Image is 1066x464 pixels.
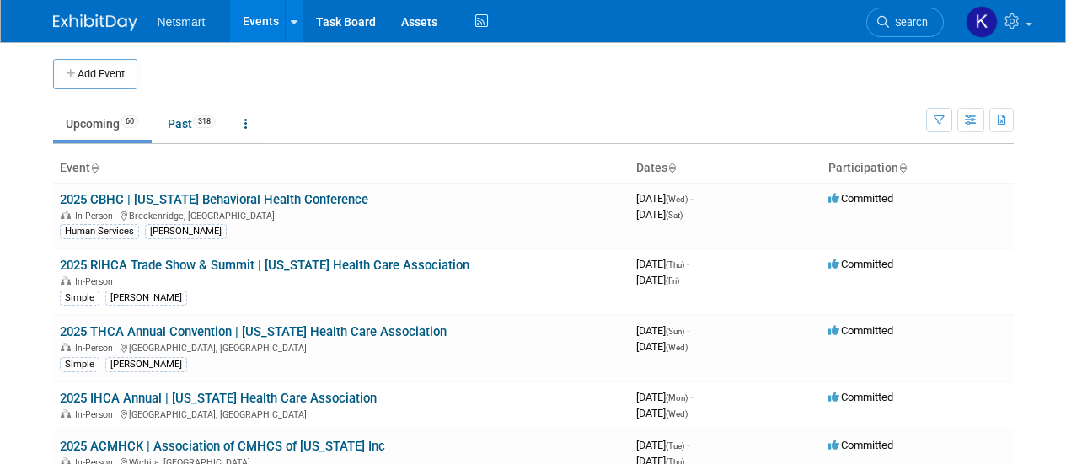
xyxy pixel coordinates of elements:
[155,108,228,140] a: Past318
[666,211,683,220] span: (Sat)
[60,340,623,354] div: [GEOGRAPHIC_DATA], [GEOGRAPHIC_DATA]
[828,439,893,451] span: Committed
[866,8,944,37] a: Search
[90,161,99,174] a: Sort by Event Name
[105,357,187,372] div: [PERSON_NAME]
[666,393,688,403] span: (Mon)
[53,14,137,31] img: ExhibitDay
[629,154,822,183] th: Dates
[636,391,693,403] span: [DATE]
[61,343,71,351] img: In-Person Event
[60,407,623,420] div: [GEOGRAPHIC_DATA], [GEOGRAPHIC_DATA]
[898,161,907,174] a: Sort by Participation Type
[145,224,227,239] div: [PERSON_NAME]
[666,276,679,285] span: (Fri)
[60,391,377,406] a: 2025 IHCA Annual | [US_STATE] Health Care Association
[667,161,676,174] a: Sort by Start Date
[636,407,688,419] span: [DATE]
[822,154,1014,183] th: Participation
[53,154,629,183] th: Event
[158,15,206,29] span: Netsmart
[966,6,998,38] img: Kaitlyn Woicke
[53,59,137,89] button: Add Event
[666,409,688,419] span: (Wed)
[666,441,684,451] span: (Tue)
[666,195,688,204] span: (Wed)
[53,108,152,140] a: Upcoming60
[61,211,71,219] img: In-Person Event
[60,357,99,372] div: Simple
[60,208,623,221] div: Breckenridge, [GEOGRAPHIC_DATA]
[687,439,689,451] span: -
[75,343,118,354] span: In-Person
[75,276,118,287] span: In-Person
[828,391,893,403] span: Committed
[666,260,684,269] span: (Thu)
[690,391,693,403] span: -
[60,224,139,239] div: Human Services
[193,115,216,128] span: 318
[687,324,689,337] span: -
[828,258,893,270] span: Committed
[636,208,683,221] span: [DATE]
[828,324,893,337] span: Committed
[636,274,679,286] span: [DATE]
[61,409,71,418] img: In-Person Event
[60,291,99,306] div: Simple
[690,192,693,205] span: -
[636,340,688,353] span: [DATE]
[121,115,139,128] span: 60
[636,439,689,451] span: [DATE]
[636,192,693,205] span: [DATE]
[61,276,71,285] img: In-Person Event
[889,16,928,29] span: Search
[60,439,385,454] a: 2025 ACMHCK | Association of CMHCS of [US_STATE] Inc
[60,258,469,273] a: 2025 RIHCA Trade Show & Summit | [US_STATE] Health Care Association
[75,211,118,221] span: In-Person
[666,327,684,336] span: (Sun)
[636,258,689,270] span: [DATE]
[828,192,893,205] span: Committed
[666,343,688,352] span: (Wed)
[75,409,118,420] span: In-Person
[636,324,689,337] span: [DATE]
[105,291,187,306] div: [PERSON_NAME]
[60,192,368,207] a: 2025 CBHC | [US_STATE] Behavioral Health Conference
[687,258,689,270] span: -
[60,324,447,339] a: 2025 THCA Annual Convention | [US_STATE] Health Care Association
